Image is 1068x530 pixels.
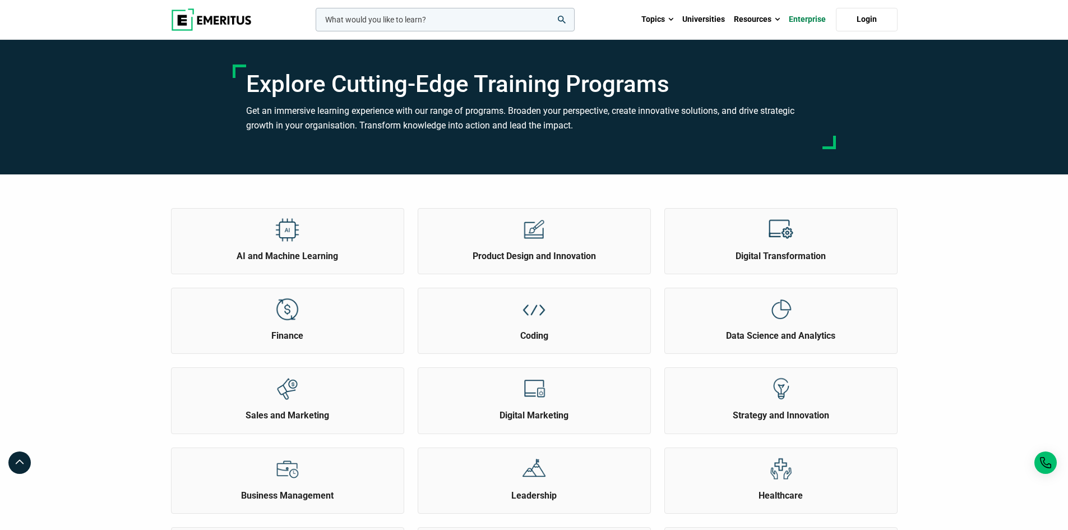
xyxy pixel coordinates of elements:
img: Explore Topics [521,457,547,482]
img: Explore Topics [521,217,547,242]
img: Explore Topics [768,217,793,242]
h2: Digital Marketing [421,409,648,422]
h2: Leadership [421,490,648,502]
a: Explore Topics Business Management [172,448,404,502]
h2: Strategy and Innovation [668,409,894,422]
a: Explore Topics Data Science and Analytics [665,288,897,342]
a: Explore Topics Leadership [418,448,650,502]
a: Explore Topics AI and Machine Learning [172,209,404,262]
a: Explore Topics Strategy and Innovation [665,368,897,422]
h2: Coding [421,330,648,342]
a: Explore Topics Digital Transformation [665,209,897,262]
img: Explore Topics [521,297,547,322]
h2: Digital Transformation [668,250,894,262]
h2: Sales and Marketing [174,409,401,422]
h2: Finance [174,330,401,342]
h2: AI and Machine Learning [174,250,401,262]
h3: Get an immersive learning experience with our range of programs. Broaden your perspective, create... [246,104,822,132]
h2: Data Science and Analytics [668,330,894,342]
img: Explore Topics [768,457,793,482]
a: Login [836,8,898,31]
h2: Product Design and Innovation [421,250,648,262]
a: Explore Topics Healthcare [665,448,897,502]
img: Explore Topics [275,297,300,322]
img: Explore Topics [521,376,547,402]
img: Explore Topics [275,376,300,402]
img: Explore Topics [768,297,793,322]
h2: Business Management [174,490,401,502]
a: Explore Topics Finance [172,288,404,342]
h1: Explore Cutting-Edge Training Programs [246,70,822,98]
img: Explore Topics [275,217,300,242]
h2: Healthcare [668,490,894,502]
a: Explore Topics Digital Marketing [418,368,650,422]
input: woocommerce-product-search-field-0 [316,8,575,31]
img: Explore Topics [768,376,793,402]
a: Explore Topics Coding [418,288,650,342]
a: Explore Topics Product Design and Innovation [418,209,650,262]
img: Explore Topics [275,457,300,482]
a: Explore Topics Sales and Marketing [172,368,404,422]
